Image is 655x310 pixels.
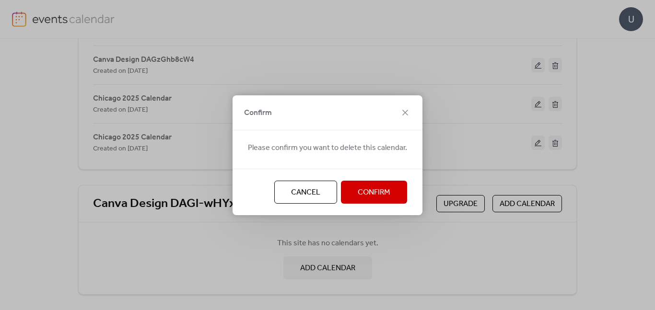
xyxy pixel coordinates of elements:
[341,181,407,204] button: Confirm
[274,181,337,204] button: Cancel
[248,142,407,154] span: Please confirm you want to delete this calendar.
[244,107,272,119] span: Confirm
[358,187,390,198] span: Confirm
[291,187,320,198] span: Cancel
